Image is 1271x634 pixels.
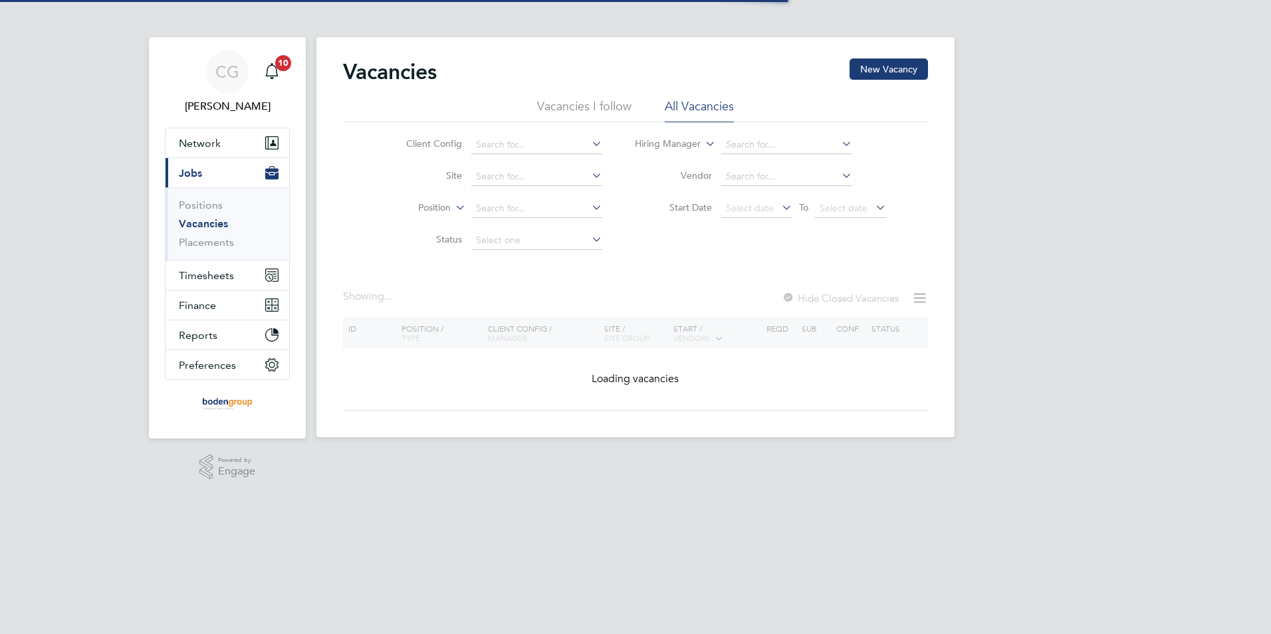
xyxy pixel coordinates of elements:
[343,290,395,304] div: Showing
[259,51,285,93] a: 10
[198,393,257,415] img: boden-group-logo-retina.png
[166,350,289,379] button: Preferences
[179,299,216,312] span: Finance
[471,167,602,186] input: Search for...
[635,201,712,213] label: Start Date
[782,292,899,304] label: Hide Closed Vacancies
[537,98,632,122] li: Vacancies I follow
[179,329,217,342] span: Reports
[795,199,812,216] span: To
[471,199,602,218] input: Search for...
[179,217,228,230] a: Vacancies
[179,269,234,282] span: Timesheets
[166,187,289,260] div: Jobs
[721,136,852,154] input: Search for...
[166,290,289,320] button: Finance
[199,455,256,480] a: Powered byEngage
[374,201,451,215] label: Position
[471,136,602,154] input: Search for...
[149,37,306,439] nav: Main navigation
[386,233,462,245] label: Status
[850,58,928,80] button: New Vacancy
[165,51,290,114] a: CG[PERSON_NAME]
[166,261,289,290] button: Timesheets
[386,138,462,150] label: Client Config
[218,455,255,466] span: Powered by
[166,158,289,187] button: Jobs
[384,290,392,303] span: ...
[386,169,462,181] label: Site
[820,202,867,214] span: Select date
[179,359,236,371] span: Preferences
[343,58,437,85] h2: Vacancies
[165,98,290,114] span: Connor Gwilliam
[179,137,221,150] span: Network
[721,167,852,186] input: Search for...
[215,63,239,80] span: CG
[165,393,290,415] a: Go to home page
[166,128,289,158] button: Network
[179,199,223,211] a: Positions
[166,320,289,350] button: Reports
[179,236,234,249] a: Placements
[218,466,255,477] span: Engage
[275,55,291,71] span: 10
[665,98,734,122] li: All Vacancies
[726,202,774,214] span: Select date
[624,138,701,151] label: Hiring Manager
[471,231,602,250] input: Select one
[179,167,202,179] span: Jobs
[635,169,712,181] label: Vendor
